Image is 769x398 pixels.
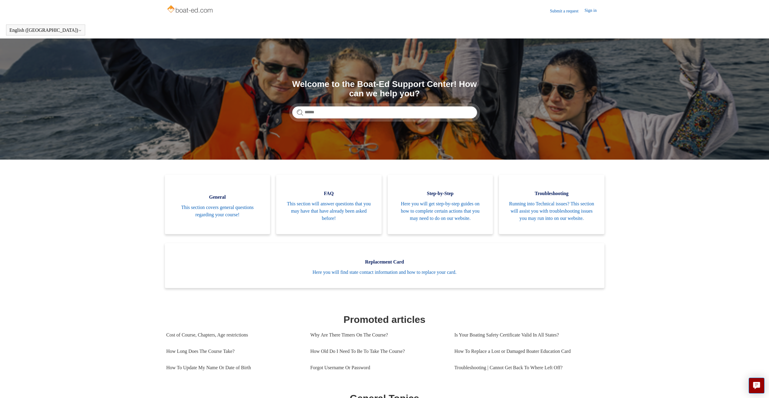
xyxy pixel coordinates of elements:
a: Cost of Course, Chapters, Age restrictions [166,327,301,343]
a: Submit a request [550,8,584,14]
span: Running into Technical issues? This section will assist you with troubleshooting issues you may r... [508,200,595,222]
span: Replacement Card [174,258,595,266]
button: Live chat [749,378,764,393]
a: Forgot Username Or Password [310,360,445,376]
span: Here you will find state contact information and how to replace your card. [174,269,595,276]
span: Troubleshooting [508,190,595,197]
a: How To Replace a Lost or Damaged Boater Education Card [454,343,598,360]
a: Troubleshooting | Cannot Get Back To Where Left Off? [454,360,598,376]
a: How To Update My Name Or Date of Birth [166,360,301,376]
button: English ([GEOGRAPHIC_DATA]) [9,28,82,33]
a: Is Your Boating Safety Certificate Valid In All States? [454,327,598,343]
span: This section will answer questions that you may have that have already been asked before! [285,200,373,222]
span: Step-by-Step [397,190,484,197]
a: Step-by-Step Here you will get step-by-step guides on how to complete certain actions that you ma... [388,175,493,234]
a: FAQ This section will answer questions that you may have that have already been asked before! [276,175,382,234]
h1: Welcome to the Boat-Ed Support Center! How can we help you? [292,80,477,98]
a: How Long Does The Course Take? [166,343,301,360]
h1: Promoted articles [166,312,603,327]
img: Boat-Ed Help Center home page [166,4,215,16]
a: How Old Do I Need To Be To Take The Course? [310,343,445,360]
span: Here you will get step-by-step guides on how to complete certain actions that you may need to do ... [397,200,484,222]
span: This section covers general questions regarding your course! [174,204,261,218]
a: Sign in [584,7,603,15]
input: Search [292,106,477,118]
a: Why Are There Timers On The Course? [310,327,445,343]
span: FAQ [285,190,373,197]
a: Troubleshooting Running into Technical issues? This section will assist you with troubleshooting ... [499,175,604,234]
span: General [174,194,261,201]
a: General This section covers general questions regarding your course! [165,175,270,234]
a: Replacement Card Here you will find state contact information and how to replace your card. [165,243,604,288]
